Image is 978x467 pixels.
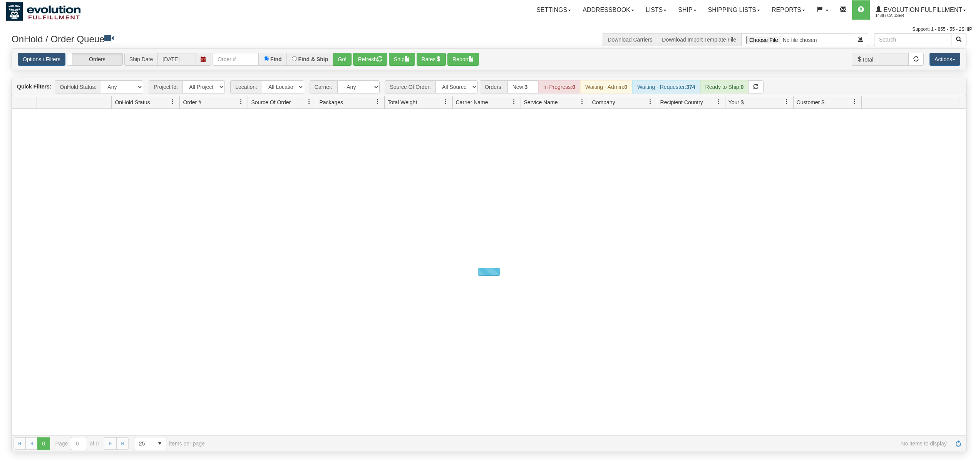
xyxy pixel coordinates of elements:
div: In Progress: [538,80,580,93]
input: Order # [213,53,259,66]
img: logo1488.jpg [6,2,81,21]
span: select [154,437,166,450]
span: items per page [134,437,205,450]
a: Reports [766,0,811,20]
a: Settings [531,0,577,20]
a: OnHold Status filter column settings [166,95,179,108]
a: Service Name filter column settings [576,95,589,108]
a: Download Carriers [608,37,652,43]
a: Lists [640,0,672,20]
span: Carrier: [310,80,337,93]
strong: 374 [686,84,695,90]
a: Options / Filters [18,53,65,66]
a: Your $ filter column settings [780,95,793,108]
a: Shipping lists [702,0,766,20]
span: Company [592,98,615,106]
button: Report [447,53,479,66]
span: Total Weight [388,98,417,106]
span: 25 [139,440,149,447]
span: OnHold Status: [55,80,101,93]
label: Find [270,57,282,62]
button: Go! [333,53,352,66]
span: Source Of Order [251,98,291,106]
div: grid toolbar [12,78,966,96]
strong: 0 [572,84,575,90]
a: Company filter column settings [644,95,657,108]
span: Ship Date [124,53,157,66]
div: Support: 1 - 855 - 55 - 2SHIP [6,26,972,33]
button: Actions [929,53,960,66]
a: Ship [672,0,702,20]
span: Project Id: [149,80,183,93]
span: Carrier Name [456,98,488,106]
div: Waiting - Admin: [580,80,632,93]
button: Rates [417,53,446,66]
input: Import [741,33,853,46]
a: Source Of Order filter column settings [303,95,316,108]
label: Orders [67,53,122,66]
input: Search [874,33,951,46]
a: Order # filter column settings [234,95,248,108]
strong: 0 [740,84,744,90]
a: Packages filter column settings [371,95,384,108]
button: Refresh [353,53,387,66]
span: Page 0 [37,437,50,450]
span: Source Of Order: [385,80,435,93]
span: Order # [183,98,201,106]
a: Total Weight filter column settings [439,95,452,108]
span: Your $ [728,98,744,106]
a: Addressbook [577,0,640,20]
span: Location: [230,80,262,93]
a: Evolution Fulfillment 1488 / CA User [870,0,972,20]
span: Packages [319,98,343,106]
a: Carrier Name filter column settings [507,95,521,108]
div: New: [507,80,538,93]
span: Page of 0 [55,437,99,450]
span: OnHold Status [115,98,150,106]
button: Ship [389,53,415,66]
span: 1488 / CA User [876,12,933,20]
span: Customer $ [797,98,824,106]
button: Search [951,33,966,46]
span: Evolution Fulfillment [882,7,962,13]
a: Refresh [952,437,965,450]
a: Recipient Country filter column settings [712,95,725,108]
label: Quick Filters: [17,83,51,90]
div: Waiting - Requester: [632,80,700,93]
span: Orders: [480,80,507,93]
span: Total [852,53,878,66]
span: Page sizes drop down [134,437,166,450]
a: Customer $ filter column settings [848,95,861,108]
strong: 3 [525,84,528,90]
span: No items to display [216,440,947,447]
label: Find & Ship [298,57,328,62]
div: Ready to Ship: [700,80,749,93]
span: Recipient Country [660,98,703,106]
strong: 0 [624,84,627,90]
h3: OnHold / Order Queue [12,33,483,44]
span: Service Name [524,98,558,106]
a: Download Import Template File [662,37,736,43]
